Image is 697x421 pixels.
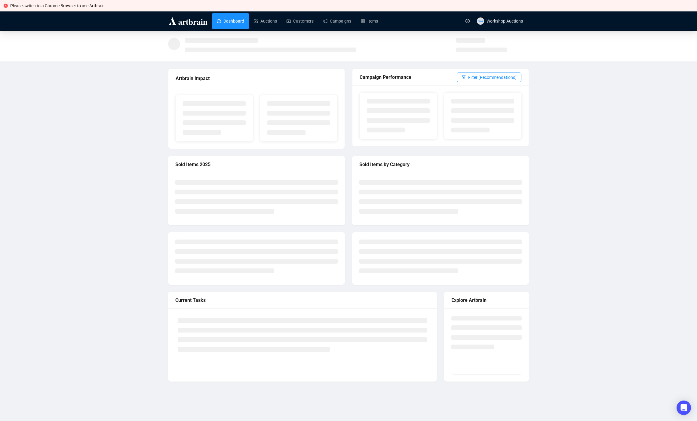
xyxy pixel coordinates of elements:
div: Sold Items by Category [359,161,522,168]
div: Artbrain Impact [176,75,337,82]
div: Campaign Performance [360,73,457,81]
a: Customers [287,13,314,29]
span: Workshop Auctions [487,19,523,23]
a: Campaigns [323,13,351,29]
a: Items [361,13,378,29]
span: close-circle [4,4,8,8]
a: Dashboard [217,13,244,29]
span: Filter (Recommendations) [468,74,517,81]
div: Explore Artbrain [451,296,522,304]
div: Please switch to a Chrome Browser to use Artbrain. [10,2,693,9]
span: WA [478,18,483,23]
a: Auctions [254,13,277,29]
div: Open Intercom Messenger [677,401,691,415]
div: Current Tasks [175,296,430,304]
span: filter [462,75,466,79]
img: logo [168,16,208,26]
span: question-circle [465,19,470,23]
a: question-circle [462,11,473,30]
div: Sold Items 2025 [175,161,338,168]
button: Filter (Recommendations) [457,73,521,82]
